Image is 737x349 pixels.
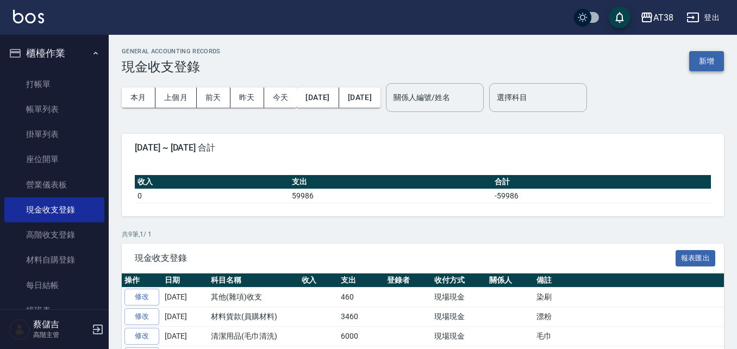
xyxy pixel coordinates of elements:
a: 報表匯出 [676,252,716,263]
h2: GENERAL ACCOUNTING RECORDS [122,48,221,55]
a: 營業儀表板 [4,172,104,197]
th: 合計 [492,175,711,189]
a: 座位開單 [4,147,104,172]
button: 今天 [264,88,297,108]
td: 6000 [338,326,384,346]
button: 上個月 [155,88,197,108]
div: AT38 [653,11,673,24]
button: AT38 [636,7,678,29]
td: 材料貨款(員購材料) [208,307,299,327]
span: 現金收支登錄 [135,253,676,264]
span: [DATE] ~ [DATE] 合計 [135,142,711,153]
th: 科目名稱 [208,273,299,288]
td: [DATE] [162,288,208,307]
button: 報表匯出 [676,250,716,267]
th: 收入 [135,175,289,189]
a: 帳單列表 [4,97,104,122]
a: 現金收支登錄 [4,197,104,222]
td: [DATE] [162,307,208,327]
th: 操作 [122,273,162,288]
td: 清潔用品(毛巾清洗) [208,326,299,346]
th: 日期 [162,273,208,288]
a: 材料自購登錄 [4,247,104,272]
a: 修改 [124,328,159,345]
td: 59986 [289,189,492,203]
h5: 蔡儲吉 [33,319,89,330]
a: 新增 [689,55,724,66]
a: 修改 [124,289,159,306]
th: 支出 [289,175,492,189]
a: 排班表 [4,298,104,323]
td: 460 [338,288,384,307]
td: 現場現金 [432,326,486,346]
button: 登出 [682,8,724,28]
img: Logo [13,10,44,23]
a: 高階收支登錄 [4,222,104,247]
td: -59986 [492,189,711,203]
th: 關係人 [486,273,534,288]
button: 本月 [122,88,155,108]
button: save [609,7,630,28]
button: 前天 [197,88,230,108]
td: 0 [135,189,289,203]
a: 修改 [124,308,159,325]
p: 共 9 筆, 1 / 1 [122,229,724,239]
a: 每日結帳 [4,273,104,298]
th: 收付方式 [432,273,486,288]
p: 高階主管 [33,330,89,340]
button: [DATE] [297,88,339,108]
a: 掛單列表 [4,122,104,147]
td: [DATE] [162,326,208,346]
td: 現場現金 [432,288,486,307]
td: 其他(雜項)收支 [208,288,299,307]
button: [DATE] [339,88,380,108]
button: 新增 [689,51,724,71]
td: 3460 [338,307,384,327]
h3: 現金收支登錄 [122,59,221,74]
th: 支出 [338,273,384,288]
th: 收入 [299,273,339,288]
button: 昨天 [230,88,264,108]
button: 櫃檯作業 [4,39,104,67]
td: 現場現金 [432,307,486,327]
img: Person [9,319,30,340]
a: 打帳單 [4,72,104,97]
th: 登錄者 [384,273,432,288]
